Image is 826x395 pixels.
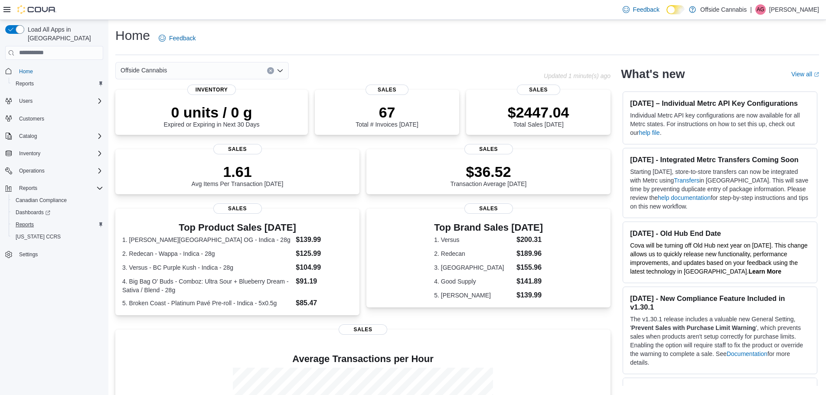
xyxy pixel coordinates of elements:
[19,167,45,174] span: Operations
[516,276,543,287] dd: $141.89
[115,27,150,44] h1: Home
[19,251,38,258] span: Settings
[769,4,819,15] p: [PERSON_NAME]
[187,85,236,95] span: Inventory
[192,163,284,187] div: Avg Items Per Transaction [DATE]
[544,72,611,79] p: Updated 1 minute(s) ago
[2,147,107,160] button: Inventory
[16,148,103,159] span: Inventory
[434,263,513,272] dt: 3. [GEOGRAPHIC_DATA]
[727,350,767,357] a: Documentation
[630,294,810,311] h3: [DATE] - New Compliance Feature Included in v1.30.1
[296,235,353,245] dd: $139.99
[12,78,37,89] a: Reports
[164,104,260,121] p: 0 units / 0 g
[674,177,699,184] a: Transfers
[16,80,34,87] span: Reports
[24,25,103,42] span: Load All Apps in [GEOGRAPHIC_DATA]
[356,104,418,128] div: Total # Invoices [DATE]
[122,249,292,258] dt: 2. Redecan - Wappa - Indica - 28g
[630,111,810,137] p: Individual Metrc API key configurations are now available for all Metrc states. For instructions ...
[213,144,262,154] span: Sales
[630,155,810,164] h3: [DATE] - Integrated Metrc Transfers Coming Soon
[630,99,810,108] h3: [DATE] – Individual Metrc API Key Configurations
[16,249,41,260] a: Settings
[19,185,37,192] span: Reports
[16,183,41,193] button: Reports
[16,183,103,193] span: Reports
[19,98,33,104] span: Users
[12,195,70,206] a: Canadian Compliance
[12,207,103,218] span: Dashboards
[267,67,274,74] button: Clear input
[630,315,810,367] p: The v1.30.1 release includes a valuable new General Setting, ' ', which prevents sales when produ...
[508,104,569,128] div: Total Sales [DATE]
[666,14,667,15] span: Dark Mode
[155,29,199,47] a: Feedback
[434,235,513,244] dt: 1. Versus
[2,65,107,78] button: Home
[12,219,37,230] a: Reports
[5,62,103,284] nav: Complex example
[19,68,33,75] span: Home
[755,4,766,15] div: Ankit Gosain
[434,291,513,300] dt: 5. [PERSON_NAME]
[16,66,103,77] span: Home
[9,206,107,219] a: Dashboards
[658,194,711,201] a: help documentation
[122,277,292,294] dt: 4. Big Bag O' Buds - Comboz: Ultra Sour + Blueberry Dream - Sativa / Blend - 28g
[122,299,292,307] dt: 5. Broken Coast - Platinum Pavé Pre-roll - Indica - 5x0.5g
[517,85,560,95] span: Sales
[121,65,167,75] span: Offside Cannabis
[16,114,48,124] a: Customers
[464,144,513,154] span: Sales
[16,96,103,106] span: Users
[750,4,752,15] p: |
[16,166,48,176] button: Operations
[2,182,107,194] button: Reports
[516,290,543,300] dd: $139.99
[757,4,764,15] span: AG
[451,163,527,187] div: Transaction Average [DATE]
[508,104,569,121] p: $2447.04
[516,262,543,273] dd: $155.96
[749,268,781,275] a: Learn More
[16,233,61,240] span: [US_STATE] CCRS
[434,277,513,286] dt: 4. Good Supply
[12,207,54,218] a: Dashboards
[16,197,67,204] span: Canadian Compliance
[16,148,44,159] button: Inventory
[356,104,418,121] p: 67
[2,130,107,142] button: Catalog
[631,324,756,331] strong: Prevent Sales with Purchase Limit Warning
[169,34,196,42] span: Feedback
[434,222,543,233] h3: Top Brand Sales [DATE]
[700,4,747,15] p: Offside Cannabis
[19,115,44,122] span: Customers
[464,203,513,214] span: Sales
[17,5,56,14] img: Cova
[296,276,353,287] dd: $91.19
[630,167,810,211] p: Starting [DATE], store-to-store transfers can now be integrated with Metrc using in [GEOGRAPHIC_D...
[9,231,107,243] button: [US_STATE] CCRS
[16,66,36,77] a: Home
[9,219,107,231] button: Reports
[16,166,103,176] span: Operations
[666,5,685,14] input: Dark Mode
[12,78,103,89] span: Reports
[122,222,353,233] h3: Top Product Sales [DATE]
[9,194,107,206] button: Canadian Compliance
[19,150,40,157] span: Inventory
[619,1,663,18] a: Feedback
[633,5,659,14] span: Feedback
[12,232,103,242] span: Washington CCRS
[16,96,36,106] button: Users
[16,221,34,228] span: Reports
[791,71,819,78] a: View allExternal link
[122,263,292,272] dt: 3. Versus - BC Purple Kush - Indica - 28g
[630,229,810,238] h3: [DATE] - Old Hub End Date
[213,203,262,214] span: Sales
[516,248,543,259] dd: $189.96
[16,131,103,141] span: Catalog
